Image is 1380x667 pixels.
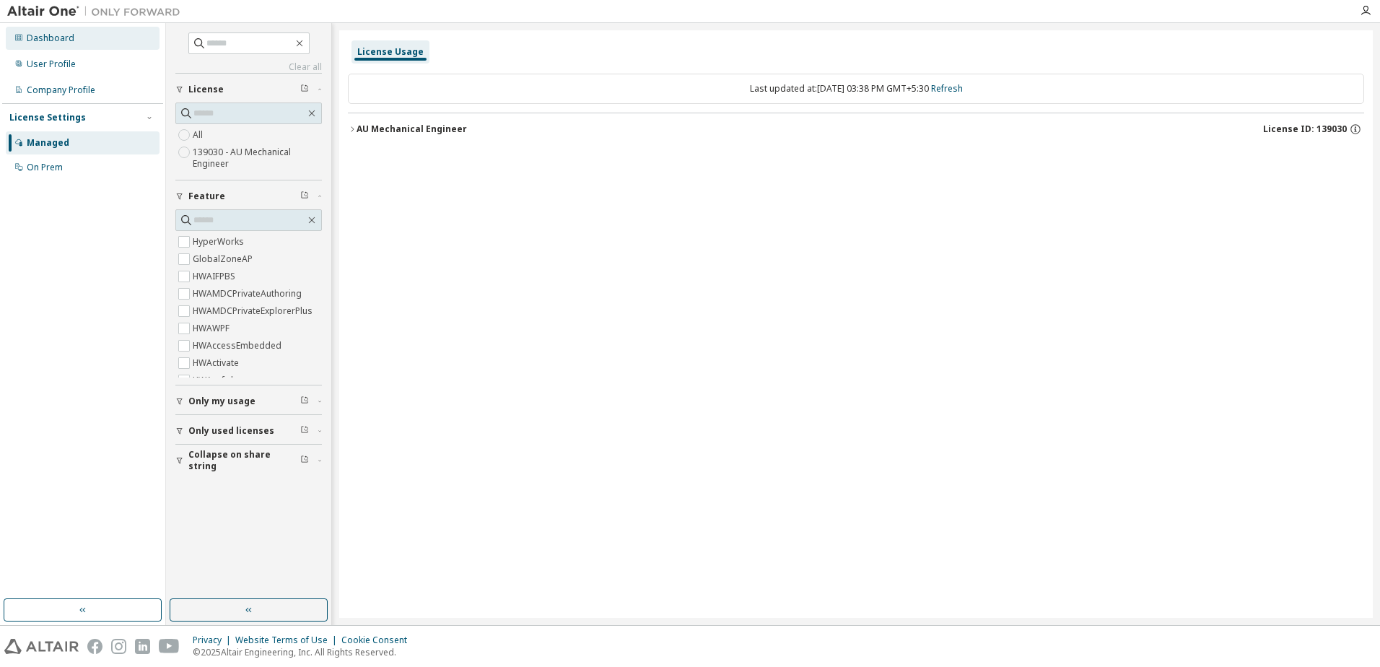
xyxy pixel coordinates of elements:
[27,84,95,96] div: Company Profile
[193,233,247,250] label: HyperWorks
[300,191,309,202] span: Clear filter
[357,123,467,135] div: AU Mechanical Engineer
[7,4,188,19] img: Altair One
[27,162,63,173] div: On Prem
[27,58,76,70] div: User Profile
[193,268,238,285] label: HWAIFPBS
[188,84,224,95] span: License
[175,385,322,417] button: Only my usage
[175,180,322,212] button: Feature
[188,425,274,437] span: Only used licenses
[27,32,74,44] div: Dashboard
[111,639,126,654] img: instagram.svg
[135,639,150,654] img: linkedin.svg
[348,113,1364,145] button: AU Mechanical EngineerLicense ID: 139030
[235,635,341,646] div: Website Terms of Use
[193,250,256,268] label: GlobalZoneAP
[193,372,239,389] label: HWAcufwh
[4,639,79,654] img: altair_logo.svg
[188,449,300,472] span: Collapse on share string
[175,445,322,476] button: Collapse on share string
[27,137,69,149] div: Managed
[9,112,86,123] div: License Settings
[193,337,284,354] label: HWAccessEmbedded
[193,302,315,320] label: HWAMDCPrivateExplorerPlus
[193,354,242,372] label: HWActivate
[175,61,322,73] a: Clear all
[188,396,256,407] span: Only my usage
[300,396,309,407] span: Clear filter
[193,646,416,658] p: © 2025 Altair Engineering, Inc. All Rights Reserved.
[193,126,206,144] label: All
[188,191,225,202] span: Feature
[341,635,416,646] div: Cookie Consent
[193,320,232,337] label: HWAWPF
[1263,123,1347,135] span: License ID: 139030
[175,74,322,105] button: License
[357,46,424,58] div: License Usage
[193,635,235,646] div: Privacy
[300,455,309,466] span: Clear filter
[348,74,1364,104] div: Last updated at: [DATE] 03:38 PM GMT+5:30
[175,415,322,447] button: Only used licenses
[159,639,180,654] img: youtube.svg
[193,285,305,302] label: HWAMDCPrivateAuthoring
[193,144,322,173] label: 139030 - AU Mechanical Engineer
[300,425,309,437] span: Clear filter
[87,639,102,654] img: facebook.svg
[931,82,963,95] a: Refresh
[300,84,309,95] span: Clear filter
